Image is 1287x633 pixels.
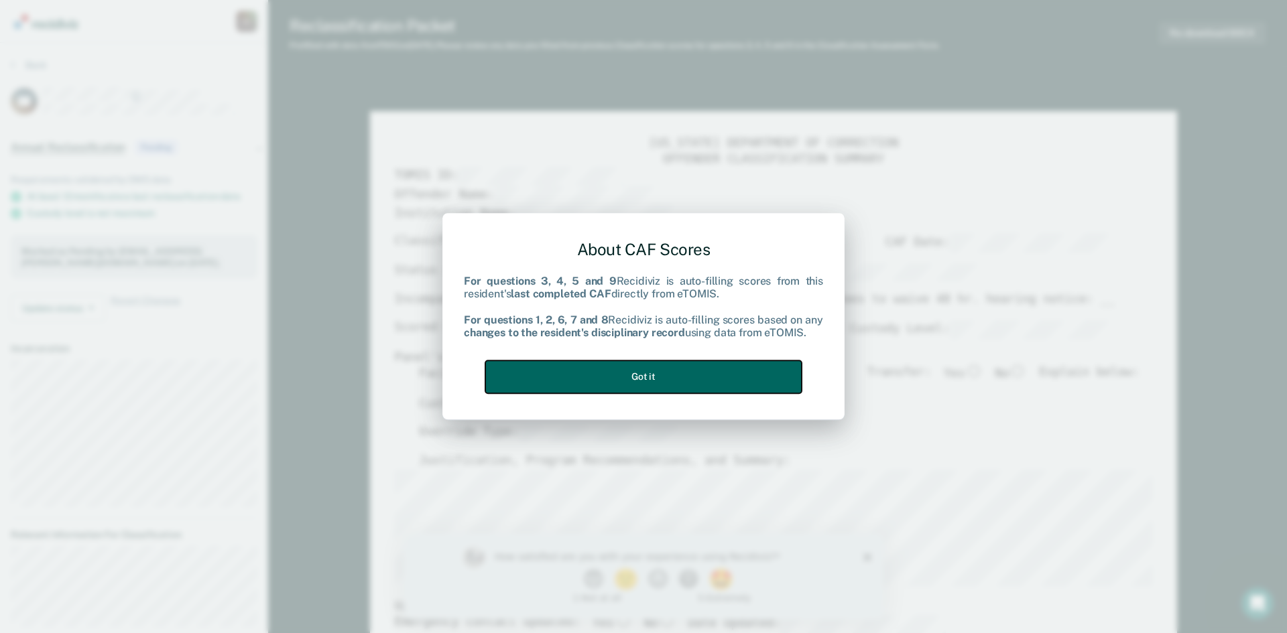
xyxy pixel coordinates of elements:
button: 2 [210,36,237,56]
b: last completed CAF [511,288,611,301]
div: Close survey [460,20,468,28]
div: About CAF Scores [464,229,823,270]
button: 5 [305,36,332,56]
b: changes to the resident's disciplinary record [464,326,685,339]
b: For questions 1, 2, 6, 7 and 8 [464,313,608,326]
button: 3 [244,36,267,56]
div: 1 - Not at all [91,60,218,69]
button: 4 [275,36,298,56]
div: How satisfied are you with your experience using Recidiviz? [91,17,401,29]
img: Profile image for Kim [59,13,80,35]
button: Got it [485,360,802,393]
div: Recidiviz is auto-filling scores from this resident's directly from eTOMIS. Recidiviz is auto-fil... [464,275,823,340]
b: For questions 3, 4, 5 and 9 [464,275,617,288]
div: 5 - Extremely [294,60,421,69]
button: 1 [180,36,203,56]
